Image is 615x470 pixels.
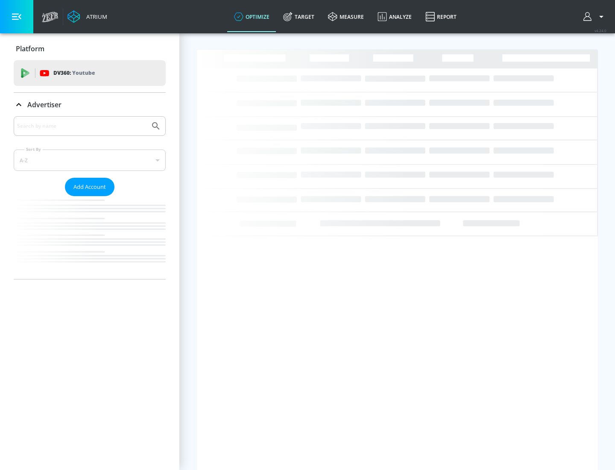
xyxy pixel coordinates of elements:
[16,44,44,53] p: Platform
[227,1,276,32] a: optimize
[73,182,106,192] span: Add Account
[27,100,61,109] p: Advertiser
[419,1,463,32] a: Report
[276,1,321,32] a: Target
[371,1,419,32] a: Analyze
[14,196,166,279] nav: list of Advertiser
[14,60,166,86] div: DV360: Youtube
[65,178,114,196] button: Add Account
[14,93,166,117] div: Advertiser
[53,68,95,78] p: DV360:
[72,68,95,77] p: Youtube
[14,37,166,61] div: Platform
[14,150,166,171] div: A-Z
[67,10,107,23] a: Atrium
[14,116,166,279] div: Advertiser
[321,1,371,32] a: measure
[83,13,107,21] div: Atrium
[594,28,606,33] span: v 4.24.0
[24,147,43,152] label: Sort By
[17,120,146,132] input: Search by name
